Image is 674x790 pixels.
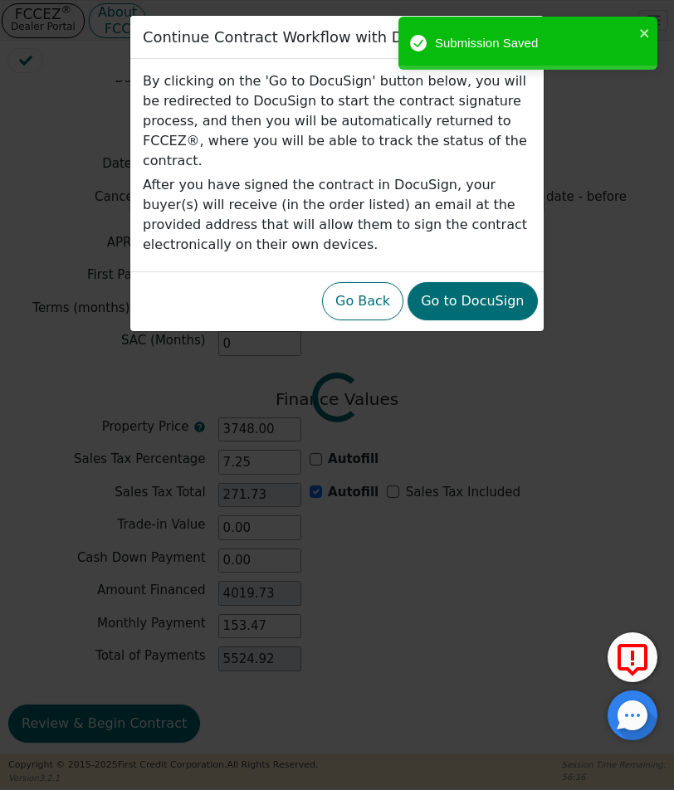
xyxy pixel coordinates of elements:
[639,23,651,42] button: close
[608,632,657,682] button: Report Error to FCC
[435,34,634,53] div: Submission Saved
[322,282,403,320] button: Go Back
[143,28,462,46] h3: Continue Contract Workflow with DocuSign
[143,71,531,171] p: By clicking on the 'Go to DocuSign' button below, you will be redirected to DocuSign to start the...
[408,282,537,320] button: Go to DocuSign
[143,175,531,255] p: After you have signed the contract in DocuSign, your buyer(s) will receive (in the order listed) ...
